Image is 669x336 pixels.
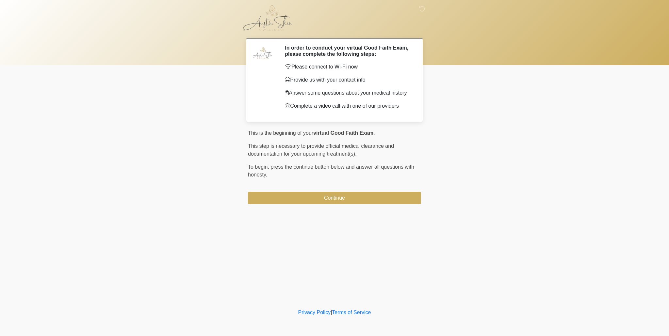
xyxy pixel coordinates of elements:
[285,102,411,110] p: Complete a video call with one of our providers
[285,45,411,57] h2: In order to conduct your virtual Good Faith Exam, please complete the following steps:
[285,76,411,84] p: Provide us with your contact info
[241,5,299,31] img: Austin Skin & Wellness Logo
[248,164,414,177] span: press the continue button below and answer all questions with honesty.
[331,310,332,315] a: |
[248,143,394,157] span: This step is necessary to provide official medical clearance and documentation for your upcoming ...
[373,130,375,136] span: .
[248,164,270,170] span: To begin,
[248,130,313,136] span: This is the beginning of your
[313,130,373,136] strong: virtual Good Faith Exam
[248,192,421,204] button: Continue
[253,45,272,64] img: Agent Avatar
[285,89,411,97] p: Answer some questions about your medical history
[298,310,331,315] a: Privacy Policy
[285,63,411,71] p: Please connect to Wi-Fi now
[332,310,371,315] a: Terms of Service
